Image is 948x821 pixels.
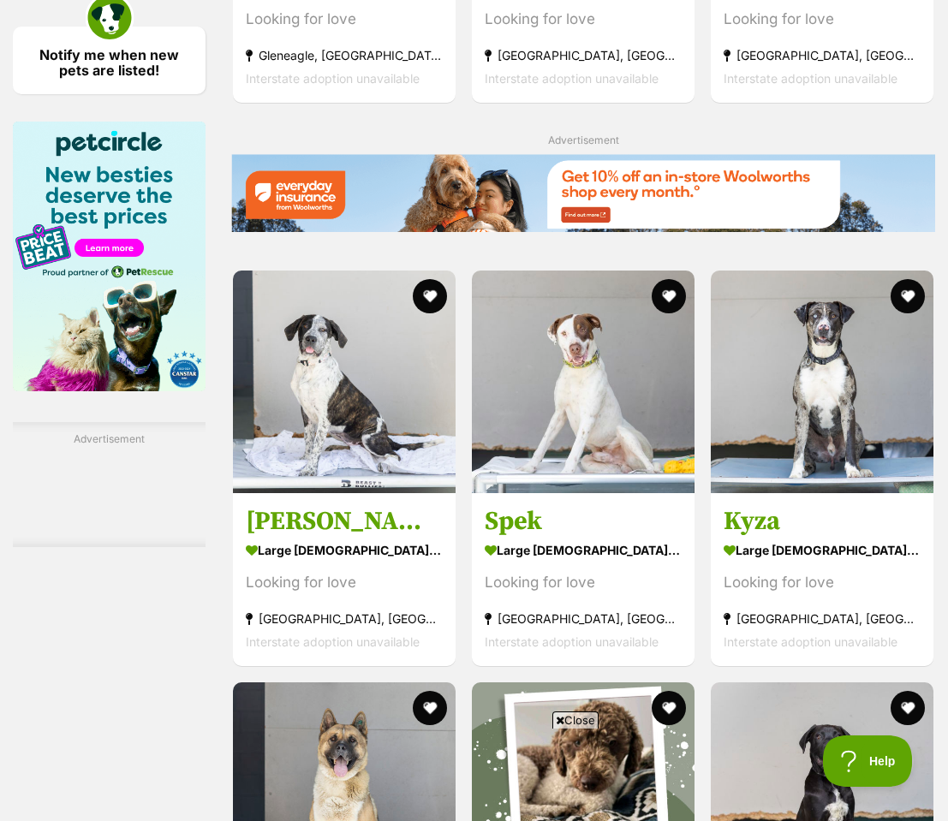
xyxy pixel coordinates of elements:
strong: large [DEMOGRAPHIC_DATA] Dog [724,538,921,562]
a: [PERSON_NAME] large [DEMOGRAPHIC_DATA] Dog Looking for love [GEOGRAPHIC_DATA], [GEOGRAPHIC_DATA] ... [233,492,456,666]
strong: [GEOGRAPHIC_DATA], [GEOGRAPHIC_DATA] [485,607,682,630]
span: Interstate adoption unavailable [485,634,659,649]
span: Interstate adoption unavailable [724,71,897,86]
span: Interstate adoption unavailable [246,71,420,86]
span: Interstate adoption unavailable [485,71,659,86]
div: Looking for love [724,571,921,594]
h3: Spek [485,505,682,538]
a: Spek large [DEMOGRAPHIC_DATA] Dog Looking for love [GEOGRAPHIC_DATA], [GEOGRAPHIC_DATA] Interstat... [472,492,695,666]
a: Everyday Insurance promotional banner [231,154,935,235]
div: Looking for love [724,8,921,31]
span: Close [552,711,599,729]
img: Everyday Insurance promotional banner [231,154,935,232]
iframe: Advertisement [163,735,786,812]
strong: Gleneagle, [GEOGRAPHIC_DATA] [246,44,443,67]
strong: [GEOGRAPHIC_DATA], [GEOGRAPHIC_DATA] [724,607,921,630]
strong: [GEOGRAPHIC_DATA], [GEOGRAPHIC_DATA] [724,44,921,67]
img: Kyza - Bull Arab x Catahoula Dog [711,271,933,493]
a: Kyza large [DEMOGRAPHIC_DATA] Dog Looking for love [GEOGRAPHIC_DATA], [GEOGRAPHIC_DATA] Interstat... [711,492,933,666]
div: Looking for love [485,571,682,594]
h3: Kyza [724,505,921,538]
button: favourite [413,691,447,725]
strong: large [DEMOGRAPHIC_DATA] Dog [246,538,443,562]
img: Pet Circle promo banner [13,122,206,391]
strong: [GEOGRAPHIC_DATA], [GEOGRAPHIC_DATA] [246,607,443,630]
strong: large [DEMOGRAPHIC_DATA] Dog [485,538,682,562]
strong: [GEOGRAPHIC_DATA], [GEOGRAPHIC_DATA] [485,44,682,67]
button: favourite [652,691,686,725]
span: Interstate adoption unavailable [246,634,420,649]
div: Looking for love [485,8,682,31]
button: favourite [891,279,925,313]
button: favourite [891,691,925,725]
div: Advertisement [13,422,206,547]
img: Spek - Mastiff Dog [472,271,695,493]
iframe: Help Scout Beacon - Open [823,735,914,787]
div: Looking for love [246,8,443,31]
div: Looking for love [246,571,443,594]
a: Notify me when new pets are listed! [13,27,206,94]
h3: [PERSON_NAME] [246,505,443,538]
span: Interstate adoption unavailable [724,634,897,649]
button: favourite [413,279,447,313]
img: Fiona - Bull Arab x Labrador Dog [233,271,456,493]
span: Advertisement [548,134,619,146]
button: favourite [652,279,686,313]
